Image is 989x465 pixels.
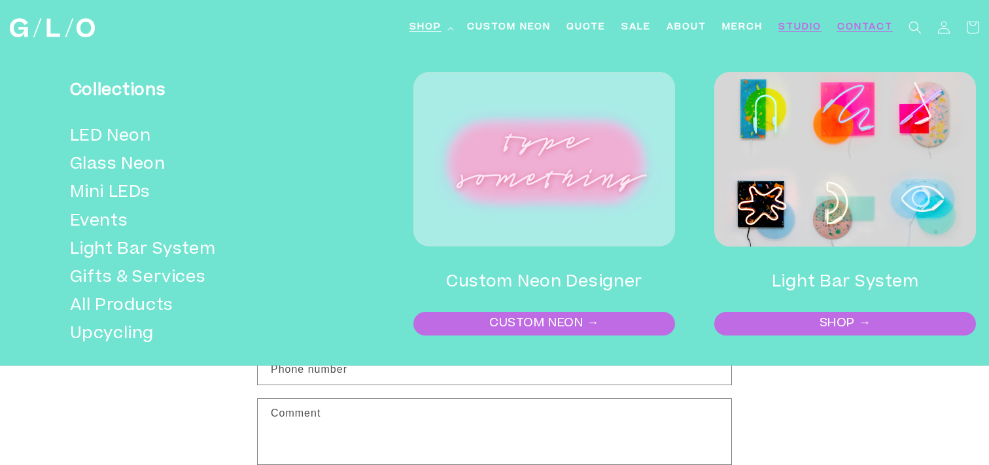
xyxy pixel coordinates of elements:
a: All Products [70,292,331,320]
a: Gifts & Services [70,264,331,292]
a: Light Bar System [70,236,331,264]
a: Upcycling [70,320,331,349]
input: Phone number [258,355,731,385]
span: SALE [621,21,651,35]
span: Studio [778,21,822,35]
a: SALE [614,13,659,43]
span: Merch [722,21,763,35]
a: CUSTOM NEON → [415,313,674,334]
img: Image 1 [413,72,675,247]
span: Contact [837,21,893,35]
img: Image 2 [714,72,976,247]
a: About [659,13,714,43]
summary: Shop [402,13,459,43]
span: Custom Neon [467,21,551,35]
a: Events [70,208,331,236]
a: Studio [771,13,829,43]
h2: Light Bar System [714,266,976,299]
a: Mini LEDs [70,179,331,207]
summary: Search [901,13,929,42]
a: Merch [714,13,771,43]
span: About [667,21,706,35]
a: Glass Neon [70,151,331,179]
h3: Collections [70,75,331,107]
h2: Custom Neon Designer [413,266,675,299]
iframe: Chat Widget [924,402,989,465]
a: SHOP → [716,313,975,334]
span: Quote [566,21,606,35]
a: LED Neon [70,123,331,151]
a: Quote [559,13,614,43]
a: Custom Neon [459,13,559,43]
a: GLO Studio [5,14,100,43]
img: GLO Studio [10,18,95,37]
a: Contact [829,13,901,43]
span: Shop [409,21,442,35]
